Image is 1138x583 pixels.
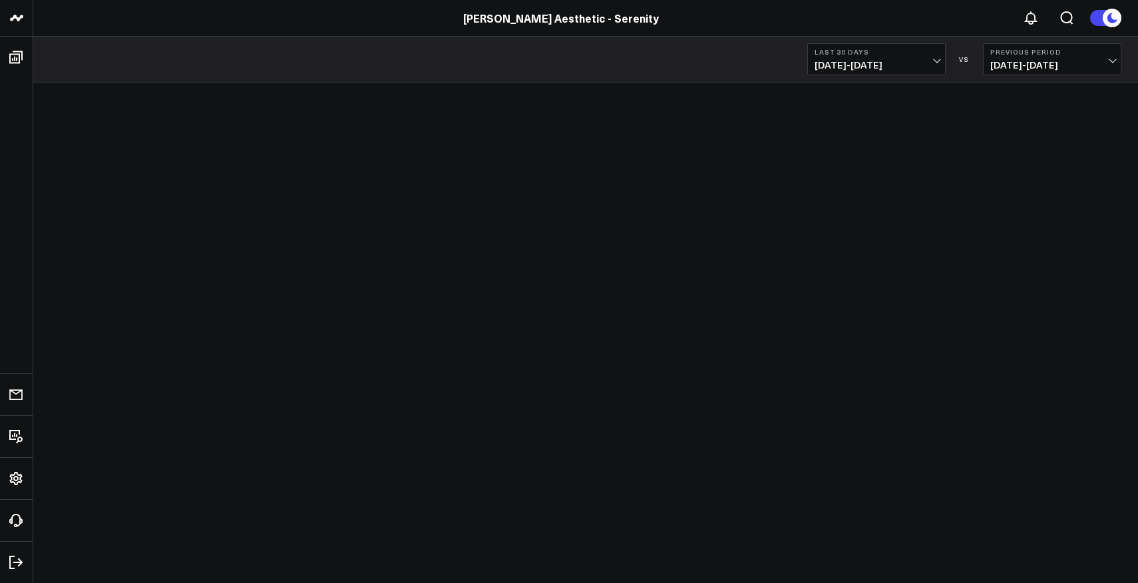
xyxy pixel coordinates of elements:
[990,60,1114,71] span: [DATE] - [DATE]
[990,48,1114,56] b: Previous Period
[983,43,1121,75] button: Previous Period[DATE]-[DATE]
[815,48,938,56] b: Last 30 Days
[463,11,659,25] a: [PERSON_NAME] Aesthetic - Serenity
[807,43,946,75] button: Last 30 Days[DATE]-[DATE]
[815,60,938,71] span: [DATE] - [DATE]
[952,55,976,63] div: VS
